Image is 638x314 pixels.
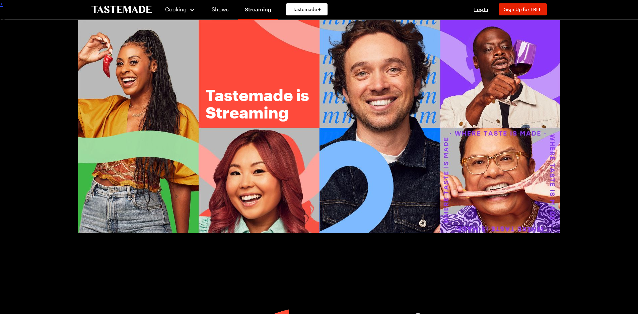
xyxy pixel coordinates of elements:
[293,6,321,13] span: Tastemade +
[206,86,313,121] h1: Tastemade is Streaming
[499,3,547,15] button: Sign Up for FREE
[238,1,278,20] a: Streaming
[474,6,488,12] span: Log In
[91,6,152,13] a: To Tastemade Home Page
[165,6,187,12] span: Cooking
[468,6,495,13] button: Log In
[504,6,542,12] span: Sign Up for FREE
[286,3,328,15] a: Tastemade +
[165,1,196,17] button: Cooking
